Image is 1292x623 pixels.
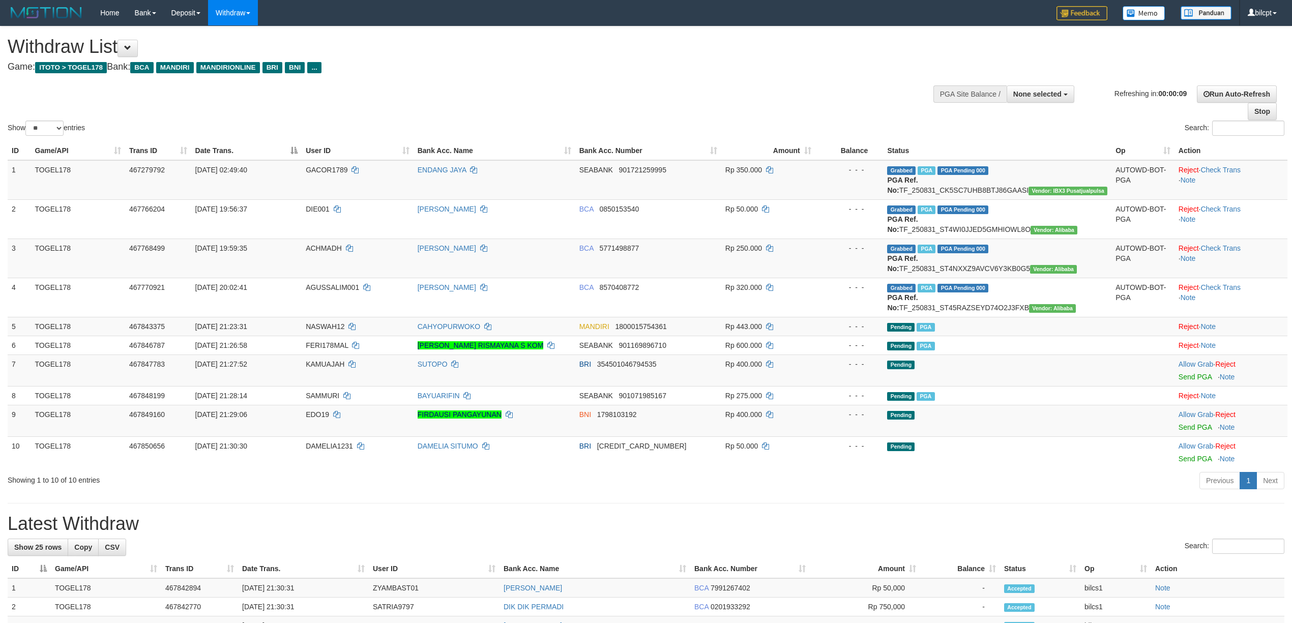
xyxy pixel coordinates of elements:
[504,603,564,611] a: DIK DIK PERMADI
[8,559,51,578] th: ID: activate to sort column descending
[130,62,153,73] span: BCA
[917,342,934,350] span: Marked by bilcs1
[31,141,125,160] th: Game/API: activate to sort column ascending
[414,141,575,160] th: Bank Acc. Name: activate to sort column ascending
[887,442,915,451] span: Pending
[1179,283,1199,291] a: Reject
[31,436,125,468] td: TOGEL178
[579,244,594,252] span: BCA
[1174,199,1287,239] td: · ·
[1174,278,1287,317] td: · ·
[1248,103,1277,120] a: Stop
[725,410,762,419] span: Rp 400.000
[161,578,238,598] td: 467842894
[1123,6,1165,20] img: Button%20Memo.svg
[35,62,107,73] span: ITOTO > TOGEL178
[1181,254,1196,262] a: Note
[8,239,31,278] td: 3
[8,278,31,317] td: 4
[1080,559,1151,578] th: Op: activate to sort column ascending
[887,323,915,332] span: Pending
[918,166,935,175] span: Marked by bilcs1
[1111,239,1174,278] td: AUTOWD-BOT-PGA
[1004,584,1035,593] span: Accepted
[129,442,165,450] span: 467850656
[810,598,920,616] td: Rp 750,000
[238,559,369,578] th: Date Trans.: activate to sort column ascending
[815,141,884,160] th: Balance
[1007,85,1074,103] button: None selected
[1179,360,1215,368] span: ·
[306,205,330,213] span: DIE001
[8,336,31,354] td: 6
[1158,89,1187,97] strong: 00:00:09
[302,141,414,160] th: User ID: activate to sort column ascending
[306,166,347,174] span: GACOR1789
[1114,89,1187,97] span: Refreshing in:
[418,244,476,252] a: [PERSON_NAME]
[937,205,988,214] span: PGA Pending
[599,283,639,291] span: Copy 8570408772 to clipboard
[711,603,750,611] span: Copy 0201933292 to clipboard
[1256,472,1284,489] a: Next
[1200,392,1216,400] a: Note
[1179,244,1199,252] a: Reject
[161,559,238,578] th: Trans ID: activate to sort column ascending
[725,360,762,368] span: Rp 400.000
[887,293,918,312] b: PGA Ref. No:
[725,244,762,252] span: Rp 250.000
[68,539,99,556] a: Copy
[31,317,125,336] td: TOGEL178
[1000,559,1080,578] th: Status: activate to sort column ascending
[1179,410,1215,419] span: ·
[920,598,1000,616] td: -
[8,386,31,405] td: 8
[579,205,594,213] span: BCA
[1179,341,1199,349] a: Reject
[369,598,500,616] td: SATRIA9797
[694,584,709,592] span: BCA
[1155,603,1170,611] a: Note
[819,391,879,401] div: - - -
[418,341,544,349] a: [PERSON_NAME] RISMAYANA S KOM
[195,360,247,368] span: [DATE] 21:27:52
[8,598,51,616] td: 2
[1200,341,1216,349] a: Note
[1181,6,1231,20] img: panduan.png
[1151,559,1284,578] th: Action
[31,199,125,239] td: TOGEL178
[725,442,758,450] span: Rp 50.000
[238,578,369,598] td: [DATE] 21:30:31
[418,392,460,400] a: BAYUARIFIN
[1179,392,1199,400] a: Reject
[599,205,639,213] span: Copy 0850153540 to clipboard
[819,340,879,350] div: - - -
[1179,410,1213,419] a: Allow Grab
[8,121,85,136] label: Show entries
[883,160,1111,200] td: TF_250831_CK5SC7UHB8BTJ86GAASI
[1220,423,1235,431] a: Note
[887,284,916,292] span: Grabbed
[1185,539,1284,554] label: Search:
[306,442,353,450] span: DAMELIA1231
[306,283,359,291] span: AGUSSALIM001
[887,215,918,233] b: PGA Ref. No:
[1179,166,1199,174] a: Reject
[933,85,1007,103] div: PGA Site Balance /
[1174,405,1287,436] td: ·
[105,543,120,551] span: CSV
[1029,187,1107,195] span: Vendor URL: https://checkout5.1velocity.biz
[31,405,125,436] td: TOGEL178
[238,598,369,616] td: [DATE] 21:30:31
[1111,141,1174,160] th: Op: activate to sort column ascending
[31,336,125,354] td: TOGEL178
[1220,455,1235,463] a: Note
[1174,317,1287,336] td: ·
[1200,322,1216,331] a: Note
[1030,265,1077,274] span: Vendor URL: https://settle4.1velocity.biz
[1174,336,1287,354] td: ·
[8,471,531,485] div: Showing 1 to 10 of 10 entries
[619,341,666,349] span: Copy 901169896710 to clipboard
[195,283,247,291] span: [DATE] 20:02:41
[597,442,687,450] span: Copy 126401004609508 to clipboard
